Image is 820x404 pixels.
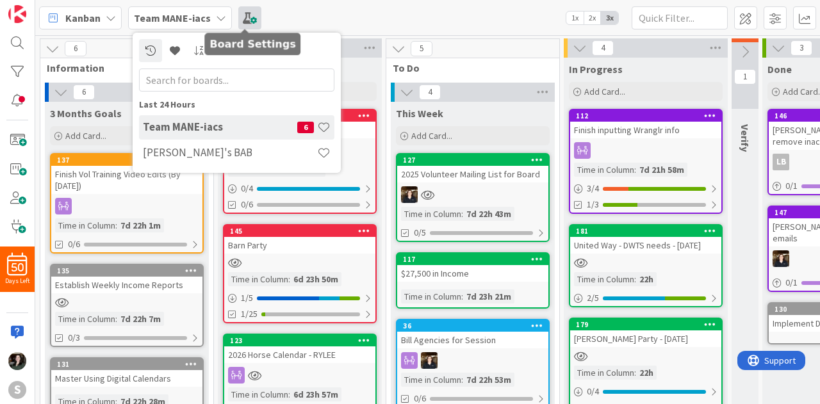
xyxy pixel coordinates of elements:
[115,312,117,326] span: :
[636,272,657,286] div: 22h
[115,218,117,232] span: :
[397,154,548,182] div: 1272025 Volunteer Mailing List for Board
[403,156,548,165] div: 127
[117,218,164,232] div: 7d 22h 1m
[463,373,514,387] div: 7d 22h 53m
[228,387,288,401] div: Time in Column
[397,186,548,203] div: KS
[224,225,375,237] div: 145
[224,225,375,254] div: 145Barn Party
[290,272,341,286] div: 6d 23h 50m
[397,320,548,348] div: 36Bill Agencies for Session
[773,250,789,267] img: KS
[584,12,601,24] span: 2x
[117,312,164,326] div: 7d 22h 7m
[397,254,548,282] div: 117$27,500 in Income
[767,63,792,76] span: Done
[773,154,789,170] div: LB
[584,86,625,97] span: Add Card...
[636,366,657,380] div: 22h
[51,265,202,293] div: 135Establish Weekly Income Reports
[57,360,202,369] div: 131
[51,359,202,370] div: 131
[224,181,375,197] div: 0/4
[403,321,548,330] div: 36
[55,218,115,232] div: Time in Column
[47,61,197,74] span: Information
[396,107,443,120] span: This Week
[461,289,463,303] span: :
[397,352,548,369] div: KS
[791,40,812,56] span: 3
[632,6,728,29] input: Quick Filter...
[401,186,418,203] img: KS
[463,289,514,303] div: 7d 23h 21m
[51,166,202,194] div: Finish Vol Training Video Edits (By [DATE])
[397,332,548,348] div: Bill Agencies for Session
[570,319,721,330] div: 179
[636,163,687,177] div: 7d 21h 58m
[592,40,614,56] span: 4
[224,237,375,254] div: Barn Party
[8,381,26,399] div: S
[65,130,106,141] span: Add Card...
[65,41,86,56] span: 6
[570,290,721,306] div: 2/5
[73,85,95,100] span: 6
[224,335,375,363] div: 1232026 Horse Calendar - RYLEE
[587,291,599,305] span: 2 / 5
[241,182,253,195] span: 0 / 4
[228,272,288,286] div: Time in Column
[57,266,202,275] div: 135
[734,69,756,85] span: 1
[65,10,101,26] span: Kanban
[576,111,721,120] div: 112
[288,387,290,401] span: :
[421,352,438,369] img: KS
[401,289,461,303] div: Time in Column
[574,163,634,177] div: Time in Column
[785,276,798,289] span: 0 / 1
[570,225,721,237] div: 181
[634,163,636,177] span: :
[397,254,548,265] div: 117
[587,182,599,195] span: 3 / 4
[574,366,634,380] div: Time in Column
[397,265,548,282] div: $27,500 in Income
[634,272,636,286] span: :
[68,331,80,344] span: 0/3
[241,198,253,211] span: 0/6
[587,385,599,398] span: 0 / 4
[411,130,452,141] span: Add Card...
[224,346,375,363] div: 2026 Horse Calendar - RYLEE
[570,384,721,400] div: 0/4
[397,154,548,166] div: 127
[570,319,721,347] div: 179[PERSON_NAME] Party - [DATE]
[785,179,798,193] span: 0 / 1
[134,12,211,24] b: Team MANE-iacs
[570,330,721,347] div: [PERSON_NAME] Party - [DATE]
[570,225,721,254] div: 181United Way - DWTS needs - [DATE]
[570,237,721,254] div: United Way - DWTS needs - [DATE]
[288,272,290,286] span: :
[143,146,317,159] h4: [PERSON_NAME]'s BAB
[68,238,80,251] span: 0/6
[587,198,599,211] span: 1/3
[403,255,548,264] div: 117
[634,366,636,380] span: :
[55,312,115,326] div: Time in Column
[397,320,548,332] div: 36
[570,110,721,138] div: 112Finish inputting Wranglr info
[241,291,253,305] span: 1 / 5
[230,227,375,236] div: 145
[27,2,58,17] span: Support
[570,181,721,197] div: 3/4
[50,107,122,120] span: 3 Months Goals
[12,263,24,272] span: 50
[461,207,463,221] span: :
[8,5,26,23] img: Visit kanbanzone.com
[297,122,314,133] span: 6
[411,41,432,56] span: 5
[576,320,721,329] div: 179
[51,370,202,387] div: Master Using Digital Calendars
